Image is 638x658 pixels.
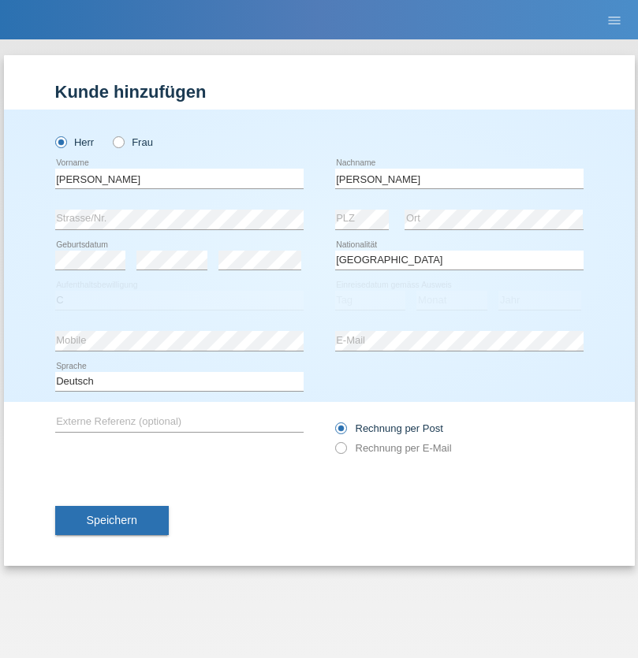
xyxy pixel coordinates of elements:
label: Rechnung per Post [335,422,443,434]
label: Rechnung per E-Mail [335,442,452,454]
input: Rechnung per Post [335,422,345,442]
button: Speichern [55,506,169,536]
span: Speichern [87,514,137,526]
input: Herr [55,136,65,147]
label: Herr [55,136,95,148]
input: Frau [113,136,123,147]
a: menu [599,15,630,24]
h1: Kunde hinzufügen [55,82,584,102]
label: Frau [113,136,153,148]
input: Rechnung per E-Mail [335,442,345,462]
i: menu [606,13,622,28]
